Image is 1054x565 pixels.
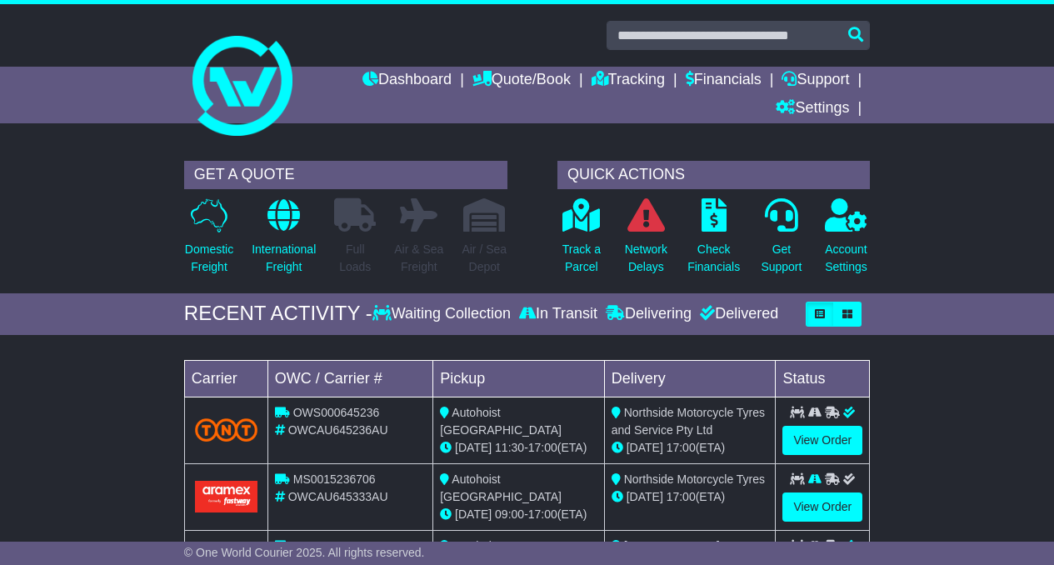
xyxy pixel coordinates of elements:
[782,67,849,95] a: Support
[782,426,862,455] a: View Order
[557,161,870,189] div: QUICK ACTIONS
[776,360,870,397] td: Status
[184,546,425,559] span: © One World Courier 2025. All rights reserved.
[776,95,849,123] a: Settings
[184,197,234,285] a: DomesticFreight
[288,423,388,437] span: OWCAU645236AU
[825,241,867,276] p: Account Settings
[602,305,696,323] div: Delivering
[184,302,372,326] div: RECENT ACTIVITY -
[195,481,257,512] img: Aramex.png
[612,406,765,437] span: Northside Motorcycle Tyres and Service Pty Ltd
[528,441,557,454] span: 17:00
[362,67,452,95] a: Dashboard
[184,360,267,397] td: Carrier
[184,161,507,189] div: GET A QUOTE
[592,67,665,95] a: Tracking
[495,507,524,521] span: 09:00
[455,507,492,521] span: [DATE]
[760,197,802,285] a: GetSupport
[455,441,492,454] span: [DATE]
[372,305,515,323] div: Waiting Collection
[293,539,380,552] span: OWS000643325
[515,305,602,323] div: In Transit
[667,490,696,503] span: 17:00
[472,67,571,95] a: Quote/Book
[293,406,380,419] span: OWS000645236
[604,360,776,397] td: Delivery
[440,506,597,523] div: - (ETA)
[394,241,443,276] p: Air & Sea Freight
[627,441,663,454] span: [DATE]
[624,472,765,486] span: Northside Motorcycle Tyres
[252,241,316,276] p: International Freight
[440,439,597,457] div: - (ETA)
[625,241,667,276] p: Network Delays
[440,472,562,503] span: Autohoist [GEOGRAPHIC_DATA]
[293,472,376,486] span: MS0015236706
[687,197,741,285] a: CheckFinancials
[696,305,778,323] div: Delivered
[624,539,720,552] span: [PERSON_NAME]
[612,439,769,457] div: (ETA)
[624,197,668,285] a: NetworkDelays
[761,241,802,276] p: Get Support
[687,241,740,276] p: Check Financials
[195,418,257,441] img: TNT_Domestic.png
[440,406,562,437] span: Autohoist [GEOGRAPHIC_DATA]
[612,488,769,506] div: (ETA)
[334,241,376,276] p: Full Loads
[267,360,432,397] td: OWC / Carrier #
[627,490,663,503] span: [DATE]
[462,241,507,276] p: Air / Sea Depot
[528,507,557,521] span: 17:00
[667,441,696,454] span: 17:00
[824,197,868,285] a: AccountSettings
[251,197,317,285] a: InternationalFreight
[562,241,601,276] p: Track a Parcel
[433,360,605,397] td: Pickup
[495,441,524,454] span: 11:30
[686,67,762,95] a: Financials
[288,490,388,503] span: OWCAU645333AU
[185,241,233,276] p: Domestic Freight
[562,197,602,285] a: Track aParcel
[782,492,862,522] a: View Order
